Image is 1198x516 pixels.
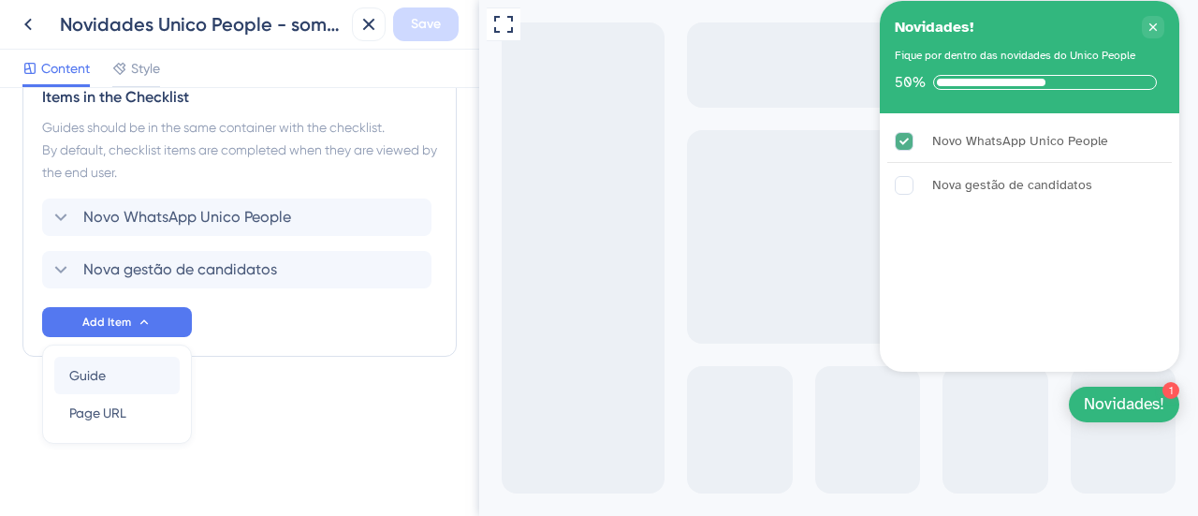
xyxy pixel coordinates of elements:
div: Fique por dentro das novidades do Unico People [416,46,656,65]
span: Add Item [82,315,131,330]
button: Add Item [42,307,192,337]
div: Guides should be in the same container with the checklist. By default, checklist items are comple... [42,116,437,184]
div: Checklist Container [401,1,700,372]
div: Nova gestão de candidatos is incomplete. [408,165,693,206]
span: Guide [69,364,106,387]
span: Nova gestão de candidatos [83,258,277,281]
div: Checklist items [401,113,700,374]
button: Guide [54,357,180,394]
div: Novo WhatsApp Unico People [453,130,629,153]
span: Content [41,57,90,80]
div: Nova gestão de candidatos [453,174,613,197]
span: Save [411,13,441,36]
div: Novidades Unico People - somente [PERSON_NAME] - Produção [60,11,344,37]
div: Checklist progress: 50% [416,74,685,91]
button: Page URL [54,394,180,432]
div: 1 [683,382,700,399]
div: Novo WhatsApp Unico People is complete. [408,121,693,163]
div: Close Checklist [663,16,685,38]
div: 50% [416,74,446,91]
button: Save [393,7,459,41]
div: Items in the Checklist [42,86,437,109]
div: Novidades! [416,16,495,38]
span: Novo WhatsApp Unico People [83,206,291,229]
span: Page URL [69,402,126,424]
div: Novidades! [605,393,685,415]
div: Open Novidades! checklist, remaining modules: 1 [590,387,700,422]
span: Style [131,57,160,80]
